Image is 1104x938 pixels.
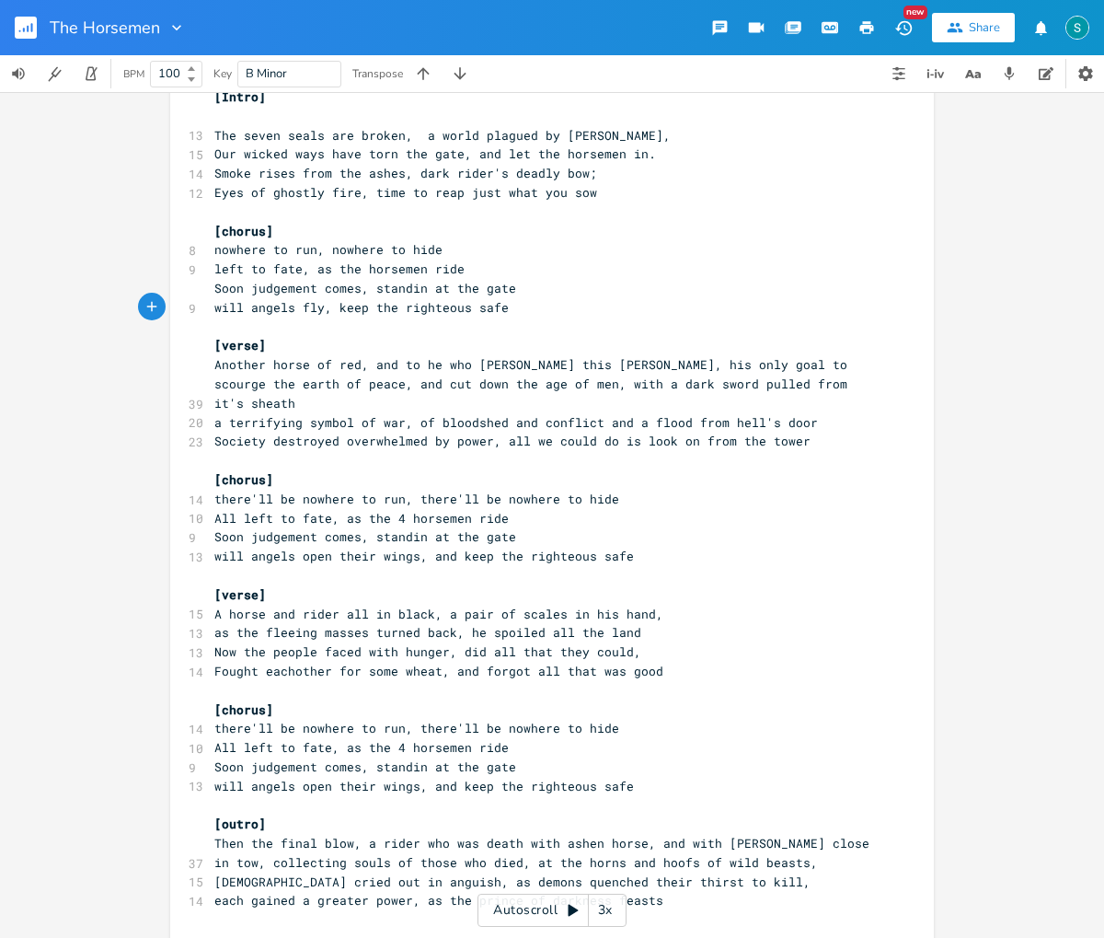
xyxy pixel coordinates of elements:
[214,892,663,909] span: each gained a greater power, as the prince of darkness feasts
[214,663,663,679] span: Fought eachother for some wheat, and forgot all that was good
[1065,16,1089,40] img: Stevie Jay
[213,68,232,79] div: Key
[214,510,509,527] span: All left to fate, as the 4 horsemen ride
[214,299,509,316] span: will angels fly, keep the righteous safe
[214,337,266,353] span: [verse]
[214,433,811,449] span: Society destroyed overwhelmed by power, all we could do is look on from the tower
[932,13,1015,42] button: Share
[214,241,443,258] span: nowhere to run, nowhere to hide
[123,69,144,79] div: BPM
[214,165,597,181] span: Smoke rises from the ashes, dark rider's deadly bow;
[214,739,509,756] span: All left to fate, as the 4 horsemen ride
[50,19,160,36] span: The Horsemen
[214,720,619,736] span: there'll be nowhere to run, there'll be nowhere to hide
[214,223,273,239] span: [chorus]
[589,894,622,927] div: 3x
[214,606,663,622] span: A horse and rider all in black, a pair of scales in his hand,
[903,6,927,19] div: New
[246,65,287,82] span: B Minor
[214,548,634,564] span: will angels open their wings, and keep the righteous safe
[214,280,516,296] span: Soon judgement comes, standin at the gate
[477,894,627,927] div: Autoscroll
[214,759,516,775] span: Soon judgement comes, standin at the gate
[214,414,818,431] span: a terrifying symbol of war, of bloodshed and conflict and a flood from hell's door
[214,874,811,890] span: [DEMOGRAPHIC_DATA] cried out in anguish, as demons quenched their thirst to kill,
[214,471,273,488] span: [chorus]
[214,643,641,660] span: Now the people faced with hunger, did all that they could,
[214,261,465,277] span: left to fate, as the horsemen ride
[352,68,403,79] div: Transpose
[214,835,877,871] span: Then the final blow, a rider who was death with ashen horse, and with [PERSON_NAME] close in tow,...
[214,145,656,162] span: Our wicked ways have torn the gate, and let the horsemen in.
[214,491,619,507] span: there'll be nowhere to run, there'll be nowhere to hide
[214,88,266,105] span: [Intro]
[214,778,634,794] span: will angels open their wings, and keep the righteous safe
[969,19,1000,36] div: Share
[885,11,922,44] button: New
[214,127,671,144] span: The seven seals are broken, a world plagued by [PERSON_NAME],
[214,624,641,641] span: as the fleeing masses turned back, he spoiled all the land
[214,528,516,545] span: Soon judgement comes, standin at the gate
[214,184,597,201] span: Eyes of ghostly fire, time to reap just what you sow
[214,356,855,411] span: Another horse of red, and to he who [PERSON_NAME] this [PERSON_NAME], his only goal to scourge th...
[214,816,266,832] span: [outro]
[214,701,273,718] span: [chorus]
[214,586,266,603] span: [verse]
